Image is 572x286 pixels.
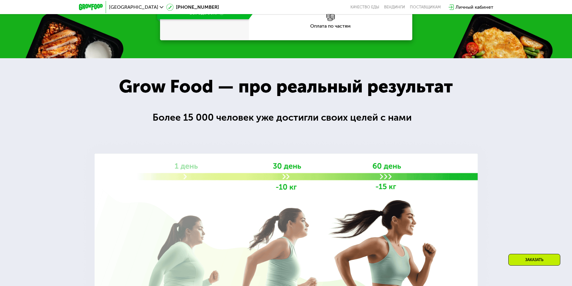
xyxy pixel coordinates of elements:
[410,5,441,10] div: поставщикам
[153,110,419,125] div: Более 15 000 человек уже достигли своих целей с нами
[249,24,412,29] div: Оплата по частям
[166,4,219,11] a: [PHONE_NUMBER]
[109,5,158,10] span: [GEOGRAPHIC_DATA]
[455,4,493,11] div: Личный кабинет
[326,13,335,21] img: l6xcnZfty9opOoJh.png
[384,5,405,10] a: Вендинги
[508,254,560,266] div: Заказать
[106,73,466,100] div: Grow Food — про реальный результат
[350,5,379,10] a: Качество еды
